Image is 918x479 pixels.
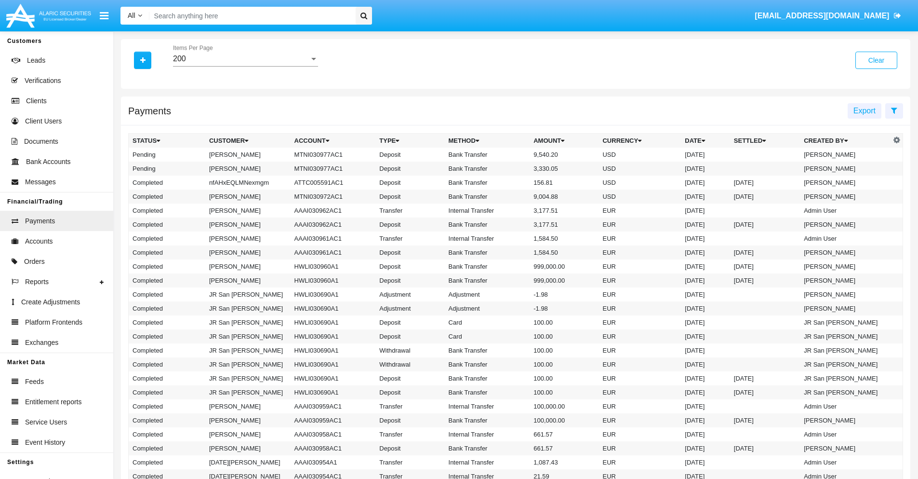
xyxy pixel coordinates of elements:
td: Admin User [800,455,891,469]
span: Export [853,107,876,115]
th: Method [445,134,530,148]
td: 100.00 [530,371,599,385]
td: HWLI030690A1 [291,343,376,357]
td: Admin User [800,232,891,246]
td: Deposit [375,371,444,385]
td: AAAI030954A1 [291,455,376,469]
span: [EMAIL_ADDRESS][DOMAIN_NAME] [755,12,889,20]
td: EUR [599,218,681,232]
span: Exchanges [25,338,58,348]
td: [DATE] [681,162,730,176]
a: All [120,11,149,21]
td: [DATE] [681,204,730,218]
span: Create Adjustments [21,297,80,307]
td: [PERSON_NAME] [205,260,291,274]
td: EUR [599,357,681,371]
td: Bank Transfer [445,357,530,371]
td: Card [445,329,530,343]
td: Withdrawal [375,343,444,357]
td: Bank Transfer [445,343,530,357]
td: Completed [129,455,205,469]
td: [PERSON_NAME] [205,204,291,218]
td: [PERSON_NAME] [205,274,291,287]
td: JR San [PERSON_NAME] [205,329,291,343]
td: HWLI030690A1 [291,287,376,301]
td: HWLI030690A1 [291,385,376,399]
td: Transfer [375,455,444,469]
td: [DATE] [681,232,730,246]
td: Completed [129,385,205,399]
td: [PERSON_NAME] [205,399,291,413]
td: HWLI030690A1 [291,301,376,315]
span: Verifications [25,76,61,86]
td: Transfer [375,427,444,441]
td: [DATE] [730,190,800,204]
td: 100.00 [530,357,599,371]
td: Deposit [375,315,444,329]
td: Completed [129,204,205,218]
span: Documents [24,137,58,147]
td: Completed [129,413,205,427]
td: 999,000.00 [530,260,599,274]
td: [PERSON_NAME] [205,246,291,260]
span: Platform Frontends [25,317,82,328]
td: [DATE] [681,371,730,385]
span: Reports [25,277,49,287]
span: Entitlement reports [25,397,82,407]
td: Completed [129,218,205,232]
td: [DATE] [681,455,730,469]
td: Bank Transfer [445,246,530,260]
td: AAAI030962AC1 [291,218,376,232]
th: Date [681,134,730,148]
td: Deposit [375,190,444,204]
td: Deposit [375,218,444,232]
td: [PERSON_NAME] [205,148,291,162]
td: [PERSON_NAME] [205,162,291,176]
td: Completed [129,287,205,301]
td: EUR [599,427,681,441]
td: Deposit [375,176,444,190]
td: EUR [599,385,681,399]
td: EUR [599,232,681,246]
th: Customer [205,134,291,148]
td: [PERSON_NAME] [800,301,891,315]
td: Pending [129,148,205,162]
td: MTNI030972AC1 [291,190,376,204]
td: 9,004.88 [530,190,599,204]
td: [DATE] [681,301,730,315]
td: Adjustment [445,301,530,315]
td: Card [445,315,530,329]
button: Clear [855,52,897,69]
td: JR San [PERSON_NAME] [800,385,891,399]
td: [DATE] [681,427,730,441]
td: [PERSON_NAME] [205,413,291,427]
td: EUR [599,287,681,301]
td: Admin User [800,399,891,413]
td: [DATE] [681,246,730,260]
td: Completed [129,301,205,315]
td: EUR [599,441,681,455]
td: -1.98 [530,301,599,315]
td: [PERSON_NAME] [800,441,891,455]
td: Pending [129,162,205,176]
td: Completed [129,343,205,357]
td: [PERSON_NAME] [800,246,891,260]
td: EUR [599,413,681,427]
th: Type [375,134,444,148]
td: USD [599,162,681,176]
span: All [128,12,135,19]
td: 3,177.51 [530,218,599,232]
td: Internal Transfer [445,232,530,246]
td: EUR [599,274,681,287]
td: HWLI030690A1 [291,315,376,329]
td: Completed [129,371,205,385]
td: EUR [599,260,681,274]
td: [DATE] [681,343,730,357]
td: Internal Transfer [445,399,530,413]
td: Internal Transfer [445,455,530,469]
td: [DATE] [681,315,730,329]
td: HWLI030960A1 [291,274,376,287]
td: Completed [129,441,205,455]
td: 100.00 [530,343,599,357]
td: USD [599,148,681,162]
